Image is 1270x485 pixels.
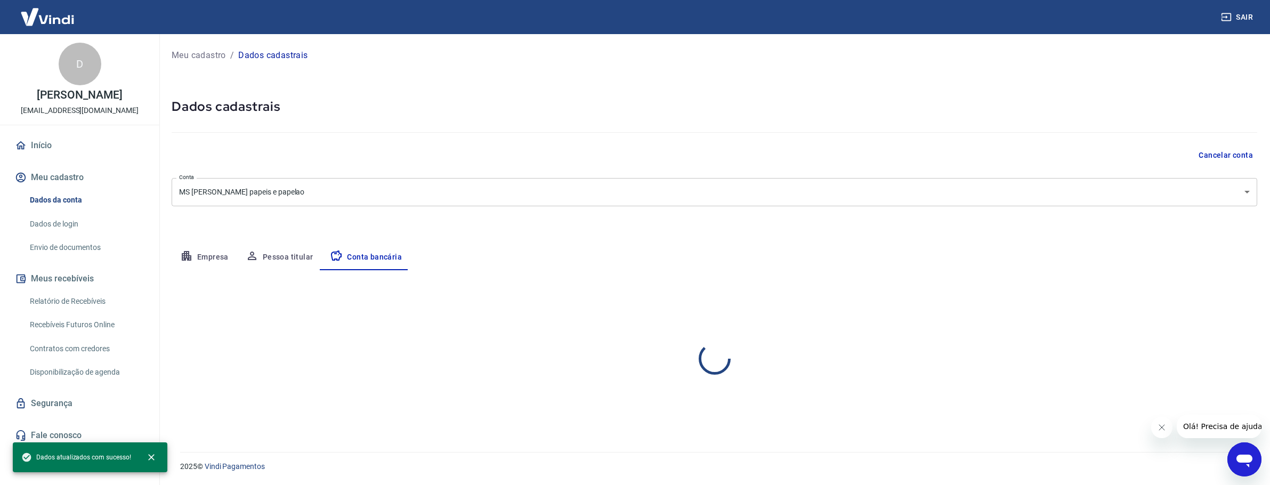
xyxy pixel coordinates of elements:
[26,213,147,235] a: Dados de login
[230,49,234,62] p: /
[1194,145,1257,165] button: Cancelar conta
[172,245,237,270] button: Empresa
[6,7,90,16] span: Olá! Precisa de ajuda?
[37,90,122,101] p: [PERSON_NAME]
[238,49,308,62] p: Dados cadastrais
[237,245,322,270] button: Pessoa titular
[26,338,147,360] a: Contratos com credores
[26,290,147,312] a: Relatório de Recebíveis
[1227,442,1261,476] iframe: Botão para abrir a janela de mensagens
[13,1,82,33] img: Vindi
[1151,417,1172,438] iframe: Fechar mensagem
[172,98,1257,115] h5: Dados cadastrais
[321,245,410,270] button: Conta bancária
[26,237,147,258] a: Envio de documentos
[13,166,147,189] button: Meu cadastro
[205,462,265,471] a: Vindi Pagamentos
[13,267,147,290] button: Meus recebíveis
[13,134,147,157] a: Início
[13,392,147,415] a: Segurança
[1219,7,1257,27] button: Sair
[140,446,163,469] button: close
[26,189,147,211] a: Dados da conta
[172,49,226,62] a: Meu cadastro
[21,105,139,116] p: [EMAIL_ADDRESS][DOMAIN_NAME]
[180,461,1244,472] p: 2025 ©
[26,361,147,383] a: Disponibilização de agenda
[172,178,1257,206] div: MS [PERSON_NAME] papeis e papelao
[1177,415,1261,438] iframe: Mensagem da empresa
[59,43,101,85] div: D
[26,314,147,336] a: Recebíveis Futuros Online
[179,173,194,181] label: Conta
[13,424,147,447] a: Fale conosco
[21,452,131,463] span: Dados atualizados com sucesso!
